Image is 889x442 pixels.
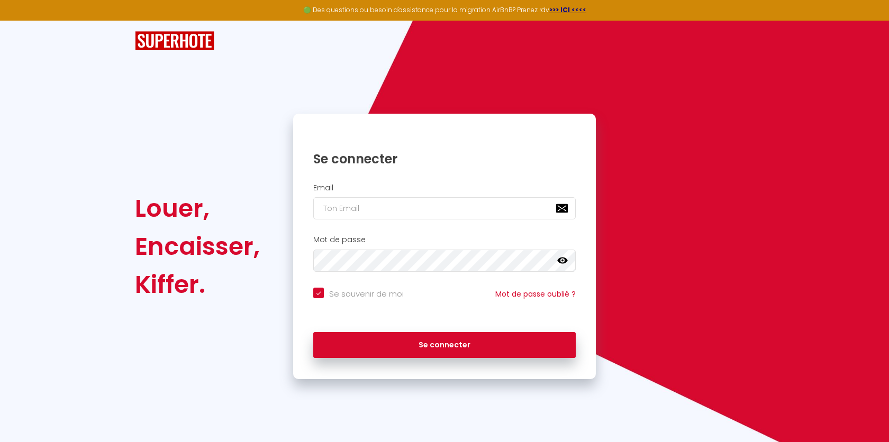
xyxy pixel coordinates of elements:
[549,5,586,14] a: >>> ICI <<<<
[313,235,576,244] h2: Mot de passe
[135,227,260,265] div: Encaisser,
[313,332,576,358] button: Se connecter
[135,189,260,227] div: Louer,
[313,197,576,219] input: Ton Email
[313,151,576,167] h1: Se connecter
[135,265,260,303] div: Kiffer.
[495,289,576,299] a: Mot de passe oublié ?
[135,31,214,51] img: SuperHote logo
[313,183,576,192] h2: Email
